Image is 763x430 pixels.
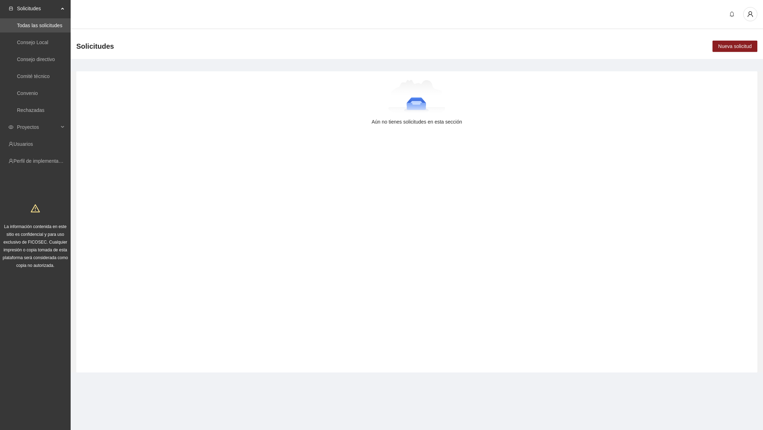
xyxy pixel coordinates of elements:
[17,73,50,79] a: Comité técnico
[744,11,757,17] span: user
[3,224,68,268] span: La información contenida en este sitio es confidencial y para uso exclusivo de FICOSEC. Cualquier...
[743,7,757,21] button: user
[17,107,45,113] a: Rechazadas
[31,204,40,213] span: warning
[17,23,62,28] a: Todas las solicitudes
[76,41,114,52] span: Solicitudes
[726,8,738,20] button: bell
[88,118,746,126] div: Aún no tienes solicitudes en esta sección
[17,1,59,16] span: Solicitudes
[718,42,752,50] span: Nueva solicitud
[388,80,446,115] img: Aún no tienes solicitudes en esta sección
[17,90,38,96] a: Convenio
[17,120,59,134] span: Proyectos
[17,56,55,62] a: Consejo directivo
[712,41,757,52] button: Nueva solicitud
[13,158,69,164] a: Perfil de implementadora
[8,6,13,11] span: inbox
[17,40,48,45] a: Consejo Local
[8,125,13,130] span: eye
[727,11,737,17] span: bell
[13,141,33,147] a: Usuarios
